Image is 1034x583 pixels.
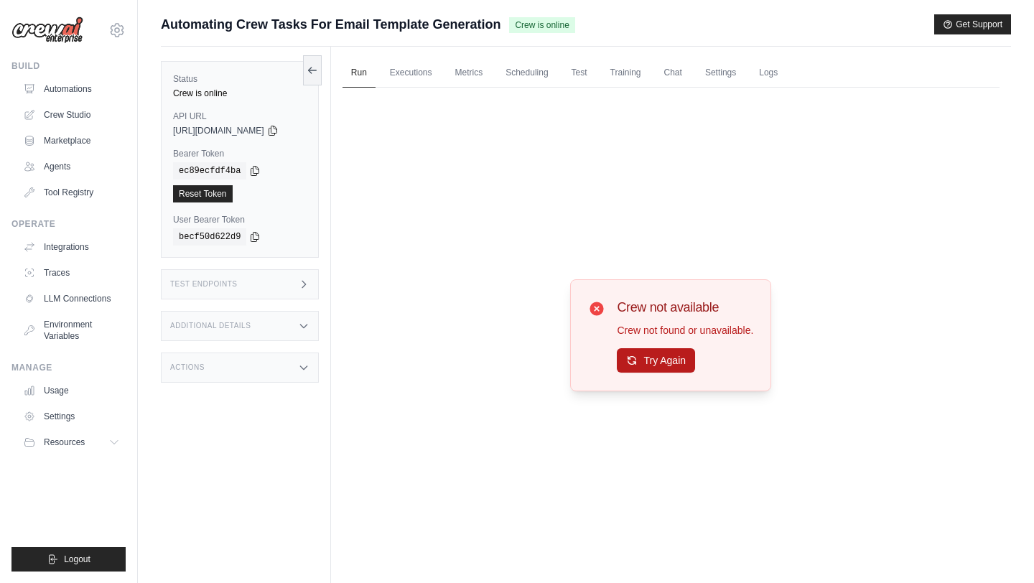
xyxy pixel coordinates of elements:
[173,228,246,246] code: becf50d622d9
[17,235,126,258] a: Integrations
[617,323,753,337] p: Crew not found or unavailable.
[17,129,126,152] a: Marketplace
[617,297,753,317] h3: Crew not available
[343,58,376,88] a: Run
[697,58,745,88] a: Settings
[17,103,126,126] a: Crew Studio
[173,88,307,99] div: Crew is online
[17,313,126,348] a: Environment Variables
[161,14,500,34] span: Automating Crew Tasks For Email Template Generation
[447,58,492,88] a: Metrics
[497,58,556,88] a: Scheduling
[170,280,238,289] h3: Test Endpoints
[17,405,126,428] a: Settings
[11,218,126,230] div: Operate
[602,58,650,88] a: Training
[11,17,83,44] img: Logo
[509,17,574,33] span: Crew is online
[173,111,307,122] label: API URL
[173,162,246,179] code: ec89ecfdf4ba
[17,181,126,204] a: Tool Registry
[173,185,233,202] a: Reset Token
[381,58,441,88] a: Executions
[17,431,126,454] button: Resources
[17,261,126,284] a: Traces
[173,214,307,225] label: User Bearer Token
[11,547,126,572] button: Logout
[173,125,264,136] span: [URL][DOMAIN_NAME]
[962,514,1034,583] iframe: Chat Widget
[617,348,695,373] button: Try Again
[173,148,307,159] label: Bearer Token
[173,73,307,85] label: Status
[934,14,1011,34] button: Get Support
[17,287,126,310] a: LLM Connections
[64,554,90,565] span: Logout
[563,58,596,88] a: Test
[17,155,126,178] a: Agents
[11,60,126,72] div: Build
[170,363,205,372] h3: Actions
[656,58,691,88] a: Chat
[750,58,786,88] a: Logs
[17,78,126,101] a: Automations
[44,437,85,448] span: Resources
[17,379,126,402] a: Usage
[170,322,251,330] h3: Additional Details
[11,362,126,373] div: Manage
